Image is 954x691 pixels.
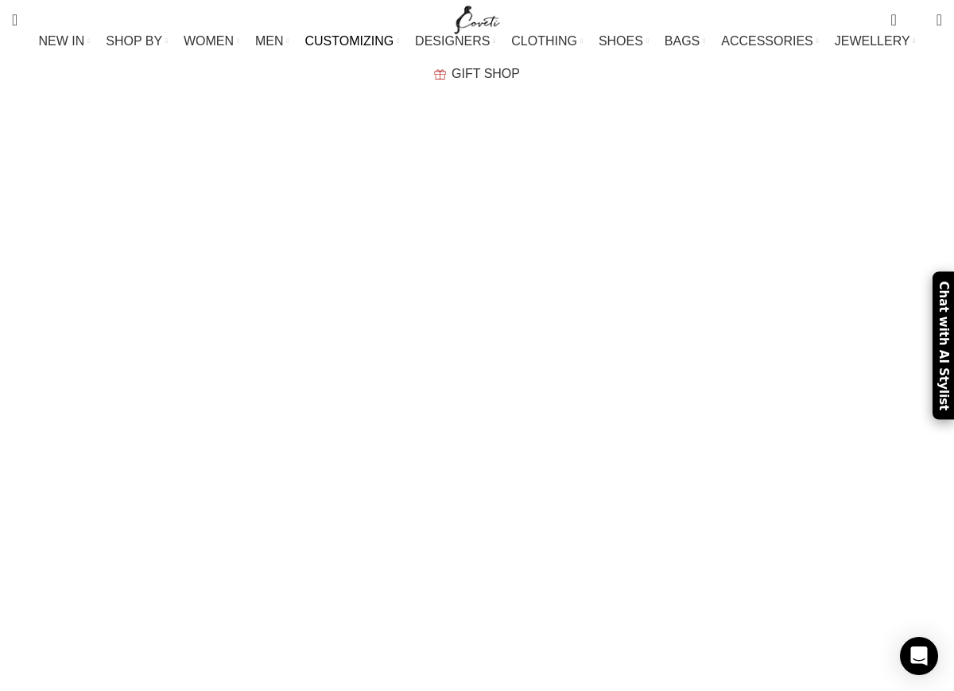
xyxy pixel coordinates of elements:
a: MEN [255,25,289,57]
span: MEN [255,33,284,49]
a: SHOES [599,25,649,57]
span: DESIGNERS [415,33,490,49]
div: Open Intercom Messenger [900,637,938,675]
div: Main navigation [4,25,950,90]
a: Site logo [451,12,504,25]
a: NEW IN [39,25,91,57]
a: JEWELLERY [835,25,916,57]
span: ACCESSORIES [721,33,813,49]
span: CLOTHING [511,33,577,49]
a: DESIGNERS [415,25,495,57]
a: Search [4,4,25,36]
span: JEWELLERY [835,33,910,49]
a: SHOP BY [106,25,168,57]
a: Home [254,188,288,202]
span: 0 [912,16,924,28]
a: 0 [882,4,904,36]
span: 0 [892,8,904,20]
a: WOMEN [184,25,239,57]
span: CUSTOMIZING [304,33,394,49]
span: BAGS [665,33,700,49]
a: BAGS [665,25,705,57]
span: WOMEN [184,33,234,49]
a: ACCESSORIES [721,25,819,57]
span: Custom shoes Coveti by you handmade in [GEOGRAPHIC_DATA] [304,188,700,202]
span: GIFT SHOP [452,66,520,81]
a: CUSTOMIZING [304,25,399,57]
span: NEW IN [39,33,85,49]
span: SHOES [599,33,643,49]
span: SHOP BY [106,33,162,49]
a: CLOTHING [511,25,583,57]
div: My Wishlist [909,4,925,36]
h1: Custom shoes Coveti by you handmade in [GEOGRAPHIC_DATA] [12,93,942,177]
a: GIFT SHOP [434,58,520,90]
img: GiftBag [434,69,446,80]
